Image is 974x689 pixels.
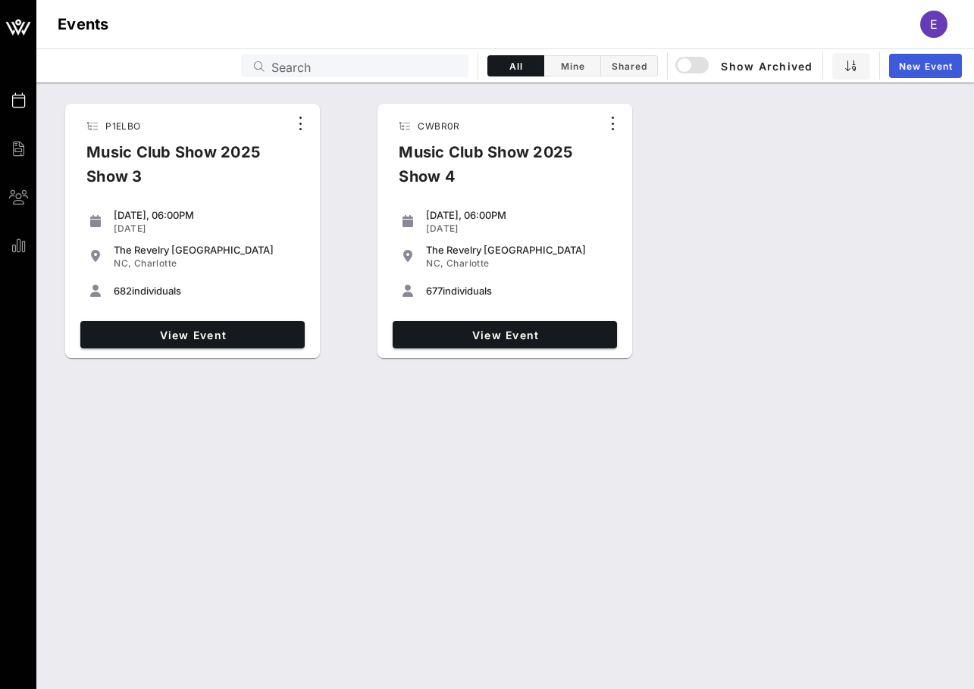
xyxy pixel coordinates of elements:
span: 682 [114,285,132,297]
span: CWBR0R [418,120,459,132]
div: The Revelry [GEOGRAPHIC_DATA] [114,244,299,256]
span: View Event [86,329,299,341]
div: [DATE], 06:00PM [426,209,611,221]
button: Shared [601,55,658,76]
span: NC, [114,257,131,269]
div: E [920,11,947,38]
button: Show Archived [677,52,813,79]
div: [DATE] [114,223,299,235]
div: [DATE] [426,223,611,235]
span: NC, [426,257,443,269]
h1: Events [58,12,109,36]
button: All [487,55,544,76]
a: New Event [889,54,962,78]
div: Music Club Show 2025 Show 4 [387,140,600,201]
span: Shared [610,61,648,72]
button: Mine [544,55,601,76]
div: individuals [426,285,611,297]
a: View Event [393,321,617,348]
span: Mine [553,61,591,72]
span: Charlotte [446,257,490,269]
a: View Event [80,321,305,348]
span: E [930,17,938,32]
span: New Event [898,61,953,72]
div: individuals [114,285,299,297]
div: [DATE], 06:00PM [114,209,299,221]
span: Show Archived [678,57,813,75]
span: All [497,61,534,72]
span: View Event [399,329,611,341]
div: The Revelry [GEOGRAPHIC_DATA] [426,244,611,256]
div: Music Club Show 2025 Show 3 [74,140,287,201]
span: P1ELBO [105,120,140,132]
span: Charlotte [134,257,177,269]
span: 677 [426,285,443,297]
